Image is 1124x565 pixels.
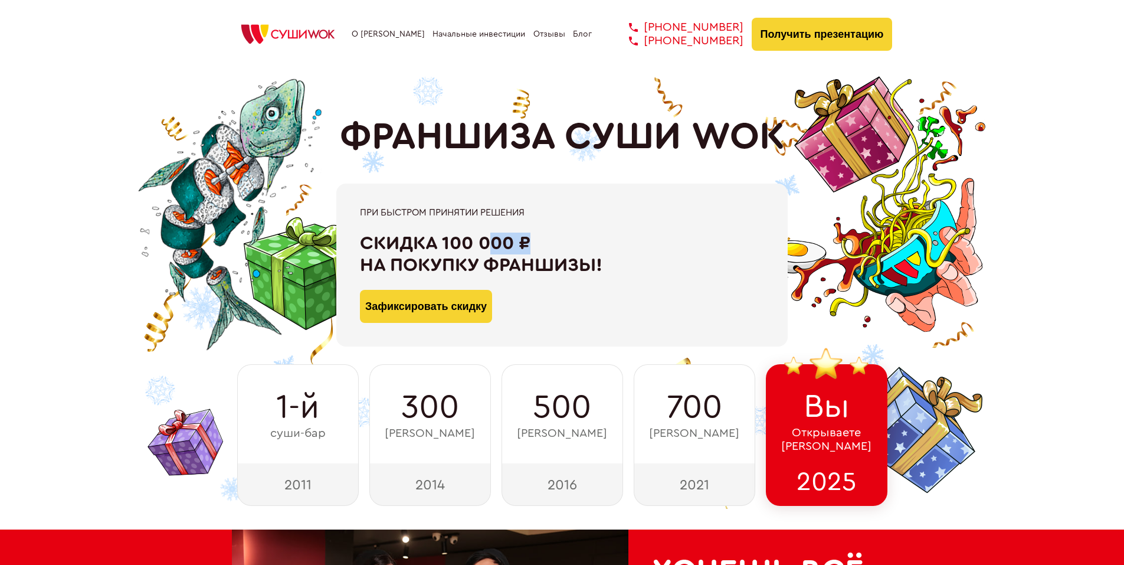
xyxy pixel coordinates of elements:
a: Начальные инвестиции [432,30,525,39]
div: 2025 [766,463,887,506]
div: 2016 [502,463,623,506]
div: 2014 [369,463,491,506]
button: Получить презентацию [752,18,893,51]
span: Открываете [PERSON_NAME] [781,426,871,453]
span: [PERSON_NAME] [649,427,739,440]
img: СУШИWOK [232,21,344,47]
a: Блог [573,30,592,39]
a: [PHONE_NUMBER] [611,21,743,34]
span: 300 [401,388,459,426]
a: Отзывы [533,30,565,39]
h1: ФРАНШИЗА СУШИ WOK [340,115,785,159]
button: Зафиксировать скидку [360,290,492,323]
div: При быстром принятии решения [360,207,764,218]
a: [PHONE_NUMBER] [611,34,743,48]
span: суши-бар [270,427,326,440]
div: 2011 [237,463,359,506]
div: Скидка 100 000 ₽ на покупку франшизы! [360,233,764,276]
span: Вы [804,388,850,426]
span: 700 [667,388,722,426]
span: [PERSON_NAME] [517,427,607,440]
span: 500 [533,388,591,426]
a: О [PERSON_NAME] [352,30,425,39]
span: [PERSON_NAME] [385,427,475,440]
div: 2021 [634,463,755,506]
span: 1-й [276,388,319,426]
